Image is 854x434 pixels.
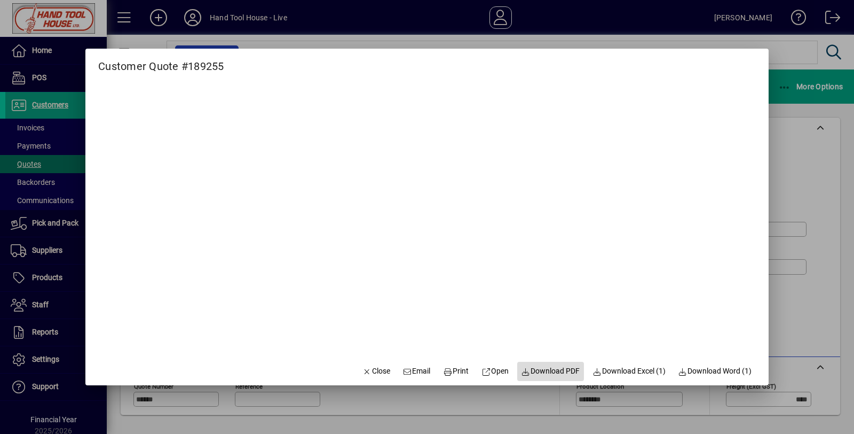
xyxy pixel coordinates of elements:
button: Close [358,362,394,381]
span: Open [481,366,509,377]
a: Open [477,362,513,381]
span: Close [362,366,390,377]
span: Download Word (1) [678,366,752,377]
button: Download Word (1) [674,362,756,381]
button: Email [399,362,435,381]
span: Email [403,366,431,377]
span: Print [443,366,469,377]
span: Download PDF [521,366,580,377]
span: Download Excel (1) [592,366,666,377]
button: Print [439,362,473,381]
button: Download Excel (1) [588,362,670,381]
a: Download PDF [517,362,584,381]
h2: Customer Quote #189255 [85,49,237,75]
